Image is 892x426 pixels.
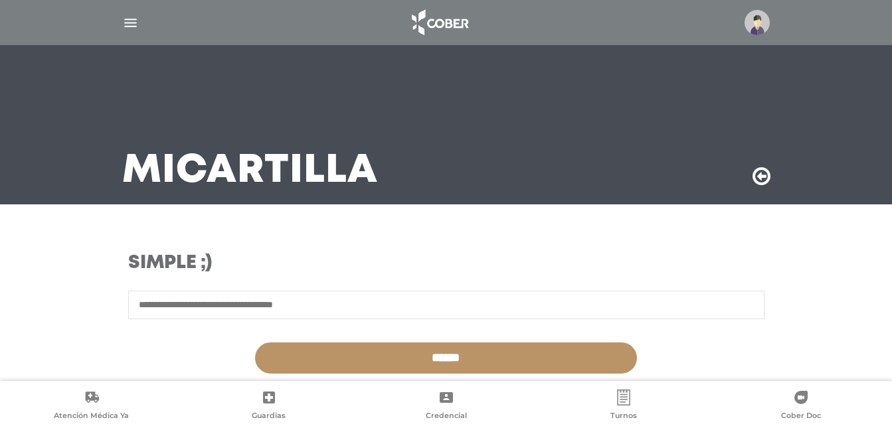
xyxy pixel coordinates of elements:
span: Atención Médica Ya [54,411,129,423]
img: logo_cober_home-white.png [404,7,474,38]
img: profile-placeholder.svg [745,10,770,35]
a: Guardias [180,390,357,423]
a: Atención Médica Ya [3,390,180,423]
span: Cober Doc [781,411,821,423]
h3: Mi Cartilla [122,154,378,188]
span: Guardias [252,411,286,423]
a: Turnos [535,390,712,423]
a: Cober Doc [712,390,889,423]
span: Turnos [610,411,637,423]
span: Credencial [426,411,467,423]
a: Credencial [357,390,535,423]
h3: Simple ;) [128,252,531,275]
img: Cober_menu-lines-white.svg [122,15,139,31]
